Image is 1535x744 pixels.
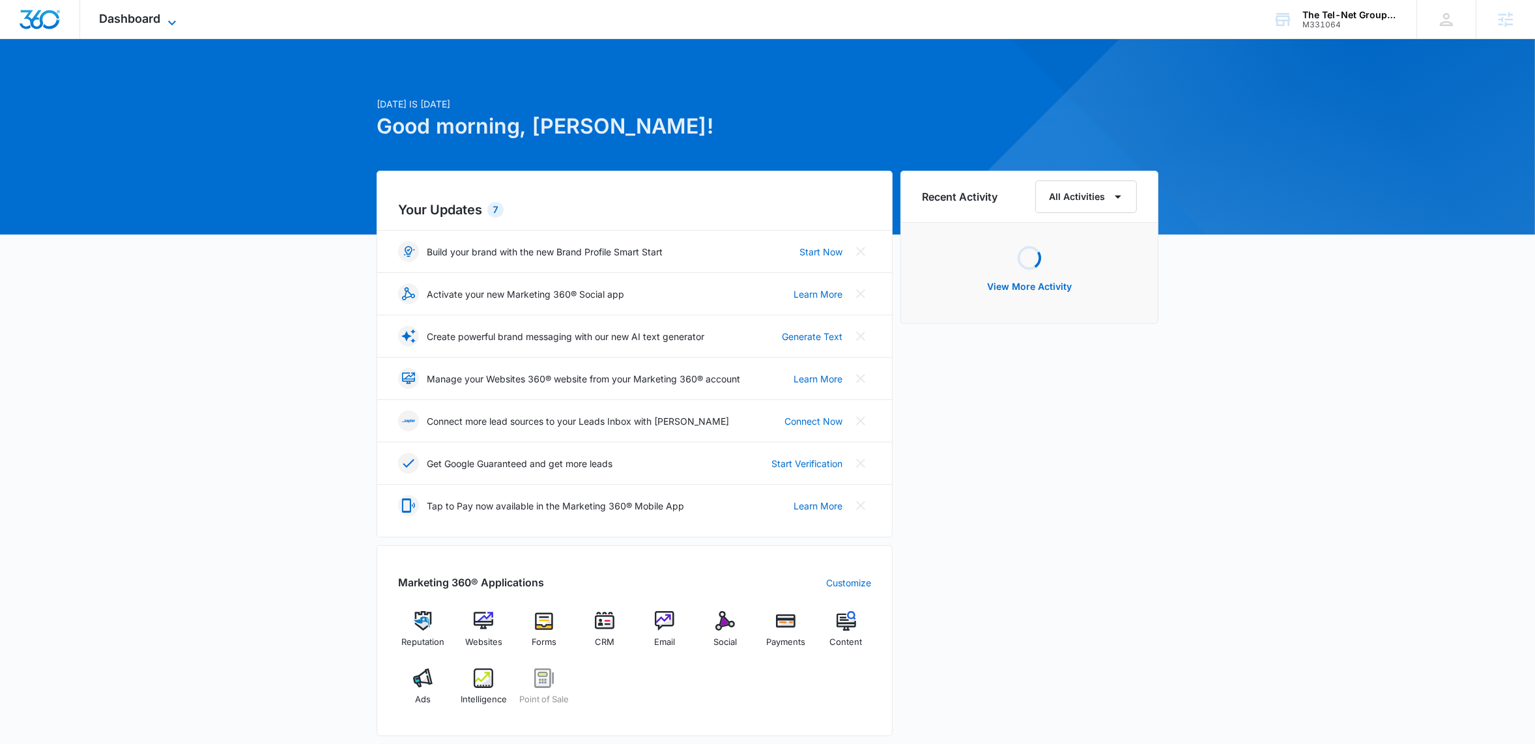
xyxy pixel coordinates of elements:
[532,636,556,649] span: Forms
[922,189,997,205] h6: Recent Activity
[850,495,871,516] button: Close
[427,245,663,259] p: Build your brand with the new Brand Profile Smart Start
[427,414,729,428] p: Connect more lead sources to your Leads Inbox with [PERSON_NAME]
[144,77,220,85] div: Keywords by Traffic
[826,576,871,590] a: Customize
[640,611,690,658] a: Email
[1302,10,1398,20] div: account name
[415,693,431,706] span: Ads
[398,611,448,658] a: Reputation
[427,499,684,513] p: Tap to Pay now available in the Marketing 360® Mobile App
[850,326,871,347] button: Close
[1035,180,1137,213] button: All Activities
[579,611,629,658] a: CRM
[427,457,612,470] p: Get Google Guaranteed and get more leads
[850,410,871,431] button: Close
[595,636,614,649] span: CRM
[398,200,871,220] h2: Your Updates
[465,636,502,649] span: Websites
[427,330,704,343] p: Create powerful brand messaging with our new AI text generator
[799,245,842,259] a: Start Now
[377,111,893,142] h1: Good morning, [PERSON_NAME]!
[771,457,842,470] a: Start Verification
[700,611,751,658] a: Social
[850,283,871,304] button: Close
[850,368,871,389] button: Close
[821,611,871,658] a: Content
[519,668,569,715] a: Point of Sale
[766,636,805,649] span: Payments
[794,287,842,301] a: Learn More
[519,611,569,658] a: Forms
[21,34,31,44] img: website_grey.svg
[21,21,31,31] img: logo_orange.svg
[850,453,871,474] button: Close
[830,636,863,649] span: Content
[782,330,842,343] a: Generate Text
[850,241,871,262] button: Close
[1302,20,1398,29] div: account id
[794,372,842,386] a: Learn More
[130,76,140,86] img: tab_keywords_by_traffic_grey.svg
[34,34,143,44] div: Domain: [DOMAIN_NAME]
[459,668,509,715] a: Intelligence
[974,271,1085,302] button: View More Activity
[487,202,504,218] div: 7
[784,414,842,428] a: Connect Now
[36,21,64,31] div: v 4.0.25
[398,668,448,715] a: Ads
[35,76,46,86] img: tab_domain_overview_orange.svg
[398,575,544,590] h2: Marketing 360® Applications
[761,611,811,658] a: Payments
[427,372,740,386] p: Manage your Websites 360® website from your Marketing 360® account
[100,12,161,25] span: Dashboard
[713,636,737,649] span: Social
[377,97,893,111] p: [DATE] is [DATE]
[50,77,117,85] div: Domain Overview
[401,636,444,649] span: Reputation
[459,611,509,658] a: Websites
[654,636,675,649] span: Email
[794,499,842,513] a: Learn More
[461,693,507,706] span: Intelligence
[519,693,569,706] span: Point of Sale
[427,287,624,301] p: Activate your new Marketing 360® Social app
